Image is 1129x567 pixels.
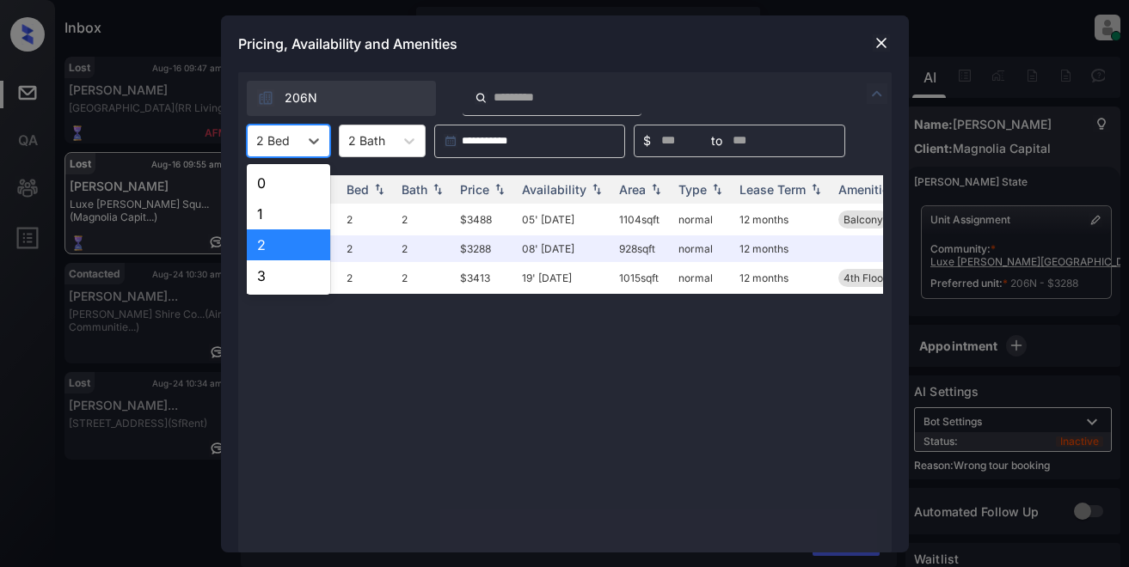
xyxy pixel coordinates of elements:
[453,262,515,294] td: $3413
[460,182,489,197] div: Price
[515,204,612,235] td: 05' [DATE]
[844,271,887,284] span: 4th Floor
[739,182,806,197] div: Lease Term
[733,235,831,262] td: 12 months
[522,182,586,197] div: Availability
[475,90,488,106] img: icon-zuma
[672,235,733,262] td: normal
[709,183,726,195] img: sorting
[612,262,672,294] td: 1015 sqft
[402,182,427,197] div: Bath
[807,183,825,195] img: sorting
[844,213,883,226] span: Balcony
[247,229,330,260] div: 2
[340,262,395,294] td: 2
[247,198,330,229] div: 1
[515,235,612,262] td: 08' [DATE]
[395,262,453,294] td: 2
[285,88,317,107] span: 206N
[612,204,672,235] td: 1104 sqft
[453,235,515,262] td: $3288
[733,204,831,235] td: 12 months
[247,260,330,291] div: 3
[515,262,612,294] td: 19' [DATE]
[647,183,665,195] img: sorting
[873,34,890,52] img: close
[340,204,395,235] td: 2
[867,83,887,104] img: icon-zuma
[612,235,672,262] td: 928 sqft
[429,183,446,195] img: sorting
[678,182,707,197] div: Type
[395,235,453,262] td: 2
[619,182,646,197] div: Area
[643,131,651,150] span: $
[340,235,395,262] td: 2
[257,89,274,107] img: icon-zuma
[491,183,508,195] img: sorting
[588,183,605,195] img: sorting
[711,131,722,150] span: to
[453,204,515,235] td: $3488
[347,182,369,197] div: Bed
[733,262,831,294] td: 12 months
[247,168,330,198] div: 0
[672,262,733,294] td: normal
[838,182,896,197] div: Amenities
[395,204,453,235] td: 2
[672,204,733,235] td: normal
[371,183,388,195] img: sorting
[221,15,909,72] div: Pricing, Availability and Amenities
